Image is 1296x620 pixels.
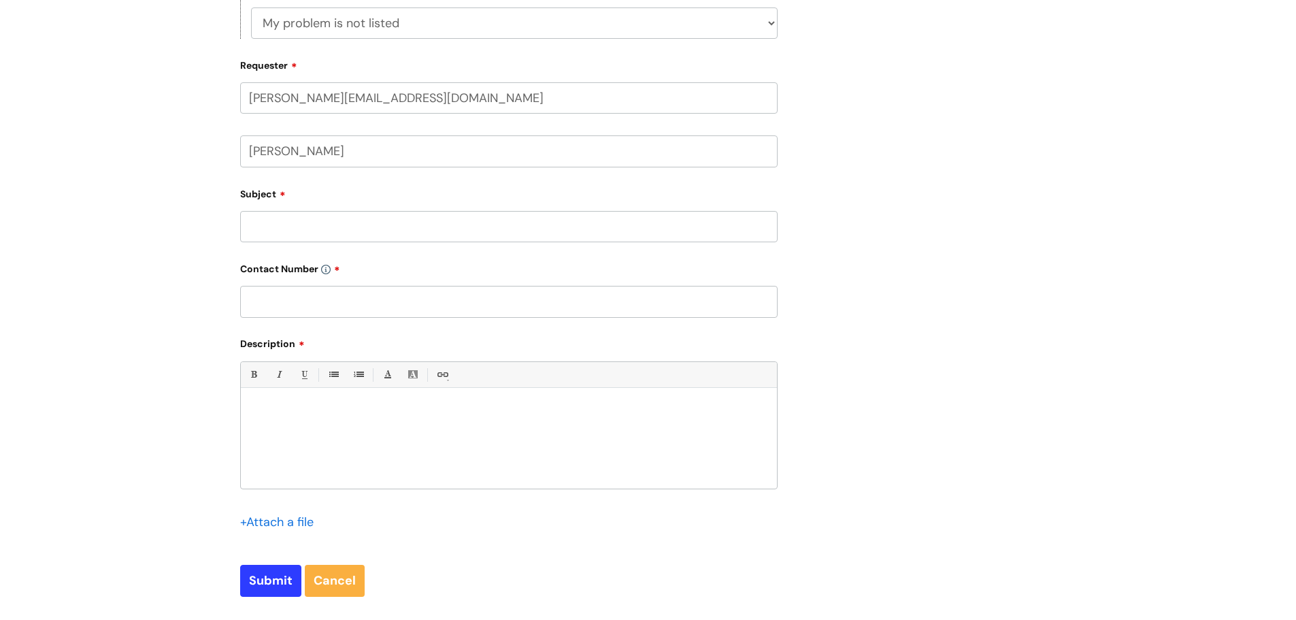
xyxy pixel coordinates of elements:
[240,511,322,533] div: Attach a file
[305,565,365,596] a: Cancel
[240,565,301,596] input: Submit
[240,55,778,71] label: Requester
[240,514,246,530] span: +
[240,333,778,350] label: Description
[350,366,367,383] a: 1. Ordered List (Ctrl-Shift-8)
[404,366,421,383] a: Back Color
[240,259,778,275] label: Contact Number
[270,366,287,383] a: Italic (Ctrl-I)
[321,265,331,274] img: info-icon.svg
[325,366,342,383] a: • Unordered List (Ctrl-Shift-7)
[379,366,396,383] a: Font Color
[240,184,778,200] label: Subject
[433,366,450,383] a: Link
[245,366,262,383] a: Bold (Ctrl-B)
[295,366,312,383] a: Underline(Ctrl-U)
[240,82,778,114] input: Email
[240,135,778,167] input: Your Name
